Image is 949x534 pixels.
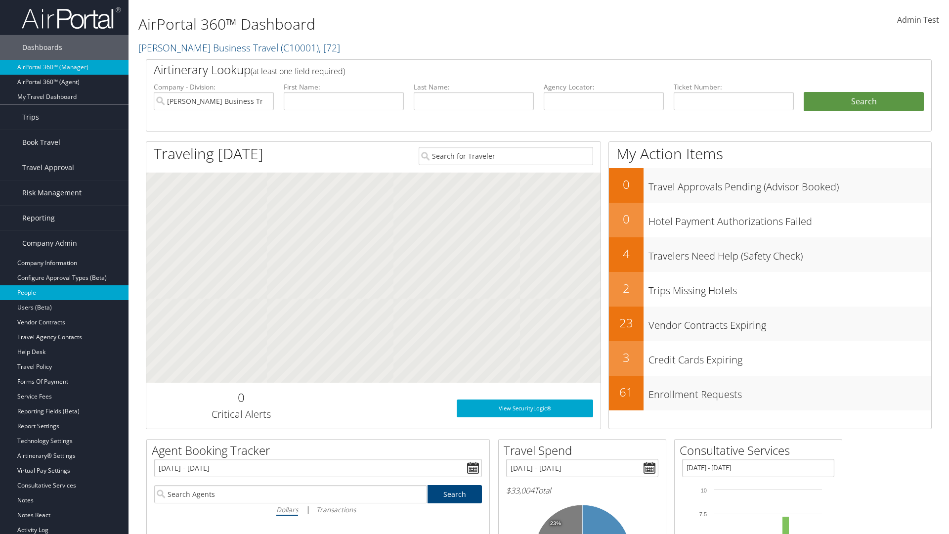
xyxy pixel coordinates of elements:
a: 0Travel Approvals Pending (Advisor Booked) [609,168,931,203]
tspan: 7.5 [699,511,707,517]
h2: 0 [609,176,644,193]
a: 4Travelers Need Help (Safety Check) [609,237,931,272]
a: View SecurityLogic® [457,400,593,417]
h2: Airtinerary Lookup [154,61,859,78]
a: 23Vendor Contracts Expiring [609,307,931,341]
span: Admin Test [897,14,939,25]
h3: Vendor Contracts Expiring [648,313,931,332]
a: 2Trips Missing Hotels [609,272,931,307]
h3: Hotel Payment Authorizations Failed [648,210,931,228]
a: 3Credit Cards Expiring [609,341,931,376]
i: Transactions [316,505,356,514]
tspan: 10 [701,488,707,493]
input: Search Agents [154,485,427,503]
h6: Total [506,485,658,496]
span: Reporting [22,206,55,230]
span: $33,004 [506,485,534,496]
label: Ticket Number: [674,82,794,92]
label: Agency Locator: [544,82,664,92]
h2: 0 [609,211,644,227]
tspan: 23% [550,521,561,527]
h2: 2 [609,280,644,297]
label: Last Name: [414,82,534,92]
h2: 0 [154,389,328,406]
h3: Travelers Need Help (Safety Check) [648,244,931,263]
a: 0Hotel Payment Authorizations Failed [609,203,931,237]
span: ( C10001 ) [281,41,319,54]
img: airportal-logo.png [22,6,121,30]
h3: Trips Missing Hotels [648,279,931,298]
h3: Critical Alerts [154,407,328,421]
h3: Enrollment Requests [648,383,931,401]
i: Dollars [276,505,298,514]
h1: My Action Items [609,143,931,164]
h2: Travel Spend [504,442,666,459]
a: 61Enrollment Requests [609,376,931,410]
span: , [ 72 ] [319,41,340,54]
h2: Agent Booking Tracker [152,442,489,459]
span: Travel Approval [22,155,74,180]
h3: Travel Approvals Pending (Advisor Booked) [648,175,931,194]
h2: Consultative Services [680,442,842,459]
a: Admin Test [897,5,939,36]
a: Search [428,485,482,503]
h1: Traveling [DATE] [154,143,263,164]
label: Company - Division: [154,82,274,92]
h1: AirPortal 360™ Dashboard [138,14,672,35]
h2: 23 [609,314,644,331]
h2: 61 [609,384,644,400]
h2: 3 [609,349,644,366]
span: Book Travel [22,130,60,155]
label: First Name: [284,82,404,92]
span: Company Admin [22,231,77,256]
span: Trips [22,105,39,130]
span: Dashboards [22,35,62,60]
div: | [154,503,482,516]
input: Search for Traveler [419,147,593,165]
button: Search [804,92,924,112]
a: [PERSON_NAME] Business Travel [138,41,340,54]
h3: Credit Cards Expiring [648,348,931,367]
span: Risk Management [22,180,82,205]
span: (at least one field required) [251,66,345,77]
h2: 4 [609,245,644,262]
